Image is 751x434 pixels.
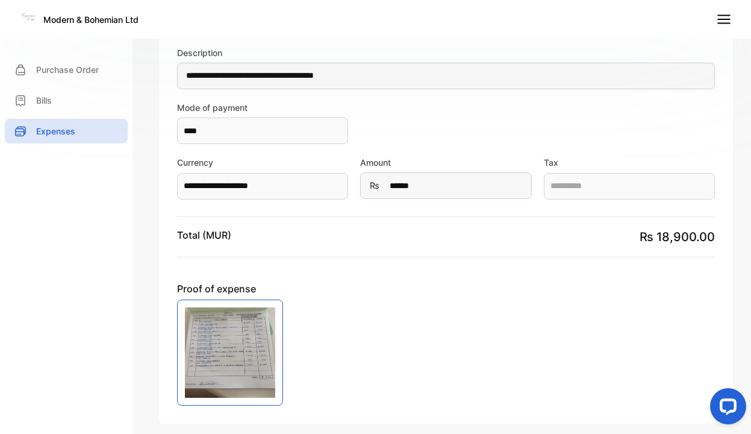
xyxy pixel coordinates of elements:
label: Tax [544,156,715,169]
p: Bills [36,94,52,107]
label: Description [177,46,715,59]
span: Proof of expense [177,281,408,296]
img: Logo [19,8,37,27]
label: Currency [177,156,348,169]
span: ₨ [370,179,379,192]
label: Amount [360,156,531,169]
span: ₨ 18,900.00 [640,230,715,244]
p: Expenses [36,125,75,137]
iframe: LiveChat chat widget [700,383,751,434]
p: Modern & Bohemian Ltd [43,13,139,26]
a: Purchase Order [5,57,128,82]
img: Business Picture [185,307,275,398]
a: Expenses [5,119,128,143]
label: Mode of payment [177,101,348,114]
p: Total (MUR) [177,228,231,242]
p: Purchase Order [36,63,99,76]
a: Bills [5,88,128,113]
